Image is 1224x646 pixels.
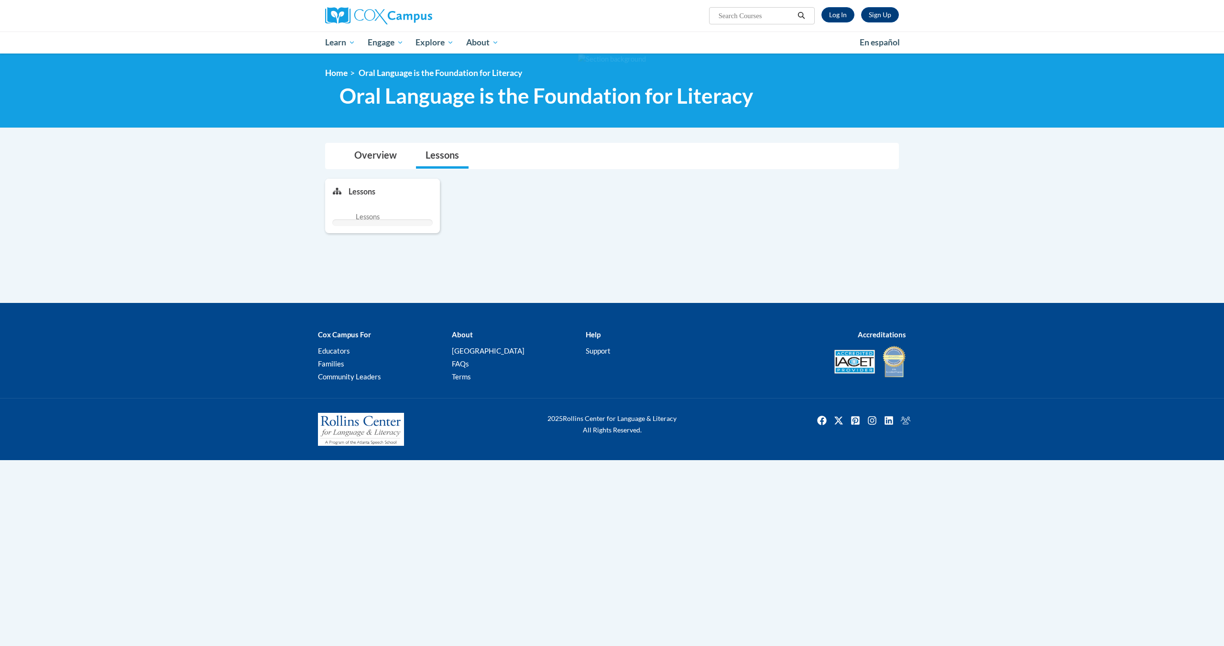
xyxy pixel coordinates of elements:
[318,330,371,339] b: Cox Campus For
[848,413,863,428] a: Pinterest
[339,83,753,108] span: Oral Language is the Foundation for Literacy
[452,359,469,368] a: FAQs
[814,413,830,428] img: Facebook icon
[409,32,460,54] a: Explore
[349,186,375,197] p: Lessons
[361,32,410,54] a: Engage
[460,32,505,54] a: About
[831,413,846,428] a: Twitter
[864,413,880,428] img: Instagram icon
[864,413,880,428] a: Instagram
[831,413,846,428] img: Twitter icon
[452,372,471,381] a: Terms
[861,7,899,22] a: Register
[311,32,913,54] div: Main menu
[821,7,854,22] a: Log In
[881,413,896,428] a: Linkedin
[415,37,454,48] span: Explore
[881,413,896,428] img: LinkedIn icon
[325,7,432,24] img: Cox Campus
[466,37,499,48] span: About
[898,413,913,428] img: Facebook group icon
[345,143,406,169] a: Overview
[834,350,875,374] img: Accredited IACET® Provider
[368,37,404,48] span: Engage
[547,414,563,422] span: 2025
[578,54,646,65] img: Section background
[416,143,469,169] a: Lessons
[882,345,906,378] img: IDA® Accredited
[858,330,906,339] b: Accreditations
[318,372,381,381] a: Community Leaders
[586,330,601,339] b: Help
[853,32,906,53] a: En español
[325,68,348,78] a: Home
[318,346,350,355] a: Educators
[325,37,355,48] span: Learn
[512,413,712,436] div: Rollins Center for Language & Literacy All Rights Reserved.
[318,413,404,446] img: Rollins Center for Language & Literacy - A Program of the Atlanta Speech School
[814,413,830,428] a: Facebook
[325,7,507,24] a: Cox Campus
[356,212,380,222] span: Lessons
[359,68,522,78] span: Oral Language is the Foundation for Literacy
[718,10,794,22] input: Search Courses
[318,359,344,368] a: Families
[586,346,611,355] a: Support
[452,346,525,355] a: [GEOGRAPHIC_DATA]
[860,37,900,47] span: En español
[452,330,473,339] b: About
[898,413,913,428] a: Facebook Group
[319,32,361,54] a: Learn
[794,10,809,22] button: Search
[848,413,863,428] img: Pinterest icon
